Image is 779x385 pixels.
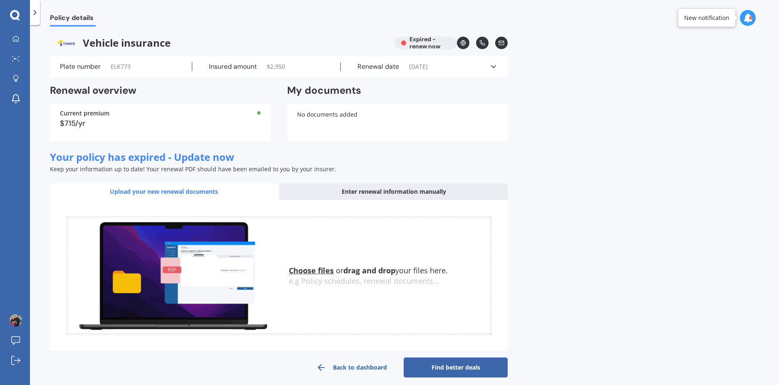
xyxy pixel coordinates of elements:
[60,110,260,116] div: Current premium
[111,62,131,71] span: ELK773
[10,314,22,327] img: ACg8ocLEk_i_rnpIGssDKzuarLOWiz5UAAmhGJrIlAgYERzbL1BNeySQaA=s96-c
[289,277,491,286] div: e.g Policy schedules, renewal documents...
[289,265,448,275] span: or your files here.
[50,14,96,25] span: Policy details
[50,150,234,164] span: Your policy has expired - Update now
[300,357,404,377] a: Back to dashboard
[60,62,101,71] label: Plate number
[67,217,279,334] img: upload.de96410c8ce839c3fdd5.gif
[289,265,334,275] u: Choose files
[343,265,395,275] b: drag and drop
[287,84,361,97] h2: My documents
[60,120,260,127] div: $715/yr
[50,183,278,200] div: Upload your new renewal documents
[684,14,729,22] div: New notification
[50,165,336,173] span: Keep your information up to date! Your renewal PDF should have been emailed to you by your insurer.
[209,62,257,71] label: Insured amount
[50,37,388,49] span: Vehicle insurance
[404,357,508,377] a: Find better deals
[287,104,508,141] div: No documents added
[280,183,508,200] div: Enter renewal information manually
[50,84,270,97] h2: Renewal overview
[50,37,83,49] img: Tower.webp
[409,62,428,71] span: [DATE]
[357,62,399,71] label: Renewal date
[267,62,285,71] span: $ 2,950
